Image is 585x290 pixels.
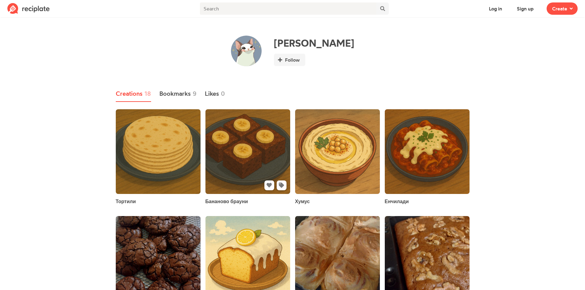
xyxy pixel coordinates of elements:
[274,37,354,49] h1: [PERSON_NAME]
[221,89,225,98] span: 0
[144,89,151,98] span: 18
[231,36,262,66] img: User's avatar
[159,86,197,102] a: Bookmarks9
[547,2,578,15] button: Create
[200,2,376,15] input: Search
[385,198,409,205] a: Енчилади
[295,198,310,205] a: Хумус
[116,86,151,102] a: Creations18
[116,198,136,205] a: Тортили
[193,89,197,98] span: 9
[483,2,508,15] button: Log in
[205,198,248,205] a: Бананово брауни
[7,3,50,14] img: Reciplate
[285,56,300,64] span: Follow
[511,2,539,15] button: Sign up
[205,86,225,102] a: Likes0
[552,5,567,12] span: Create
